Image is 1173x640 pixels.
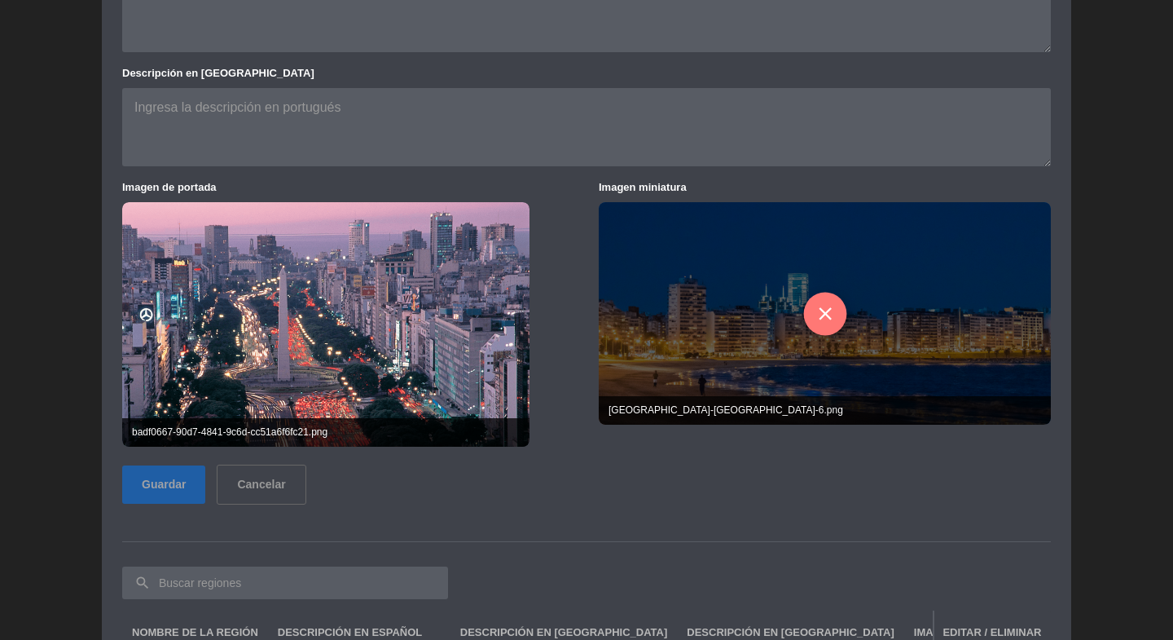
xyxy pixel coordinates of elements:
input: Buscar regiones [122,567,448,599]
button: Cancelar [217,465,305,505]
div: badf0667-90d7-4841-9c6d-cc51a6f6fc21.png [132,425,520,441]
label: Imagen miniatura [599,179,1051,196]
label: Imagen de portada [122,179,574,196]
i: close [814,303,835,324]
button: Guardar [122,466,205,504]
div: [GEOGRAPHIC_DATA]-[GEOGRAPHIC_DATA]-6.png [608,403,1041,419]
button: close [803,292,846,335]
label: Descripción en [GEOGRAPHIC_DATA] [122,64,1051,82]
